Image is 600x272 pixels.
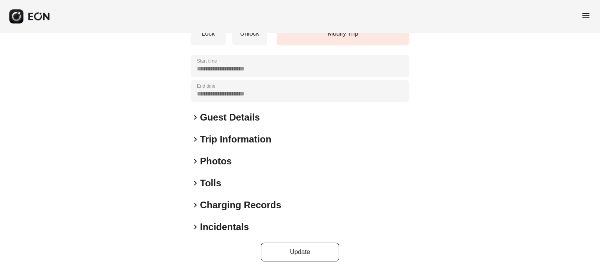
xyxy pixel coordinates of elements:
span: keyboard_arrow_right [191,178,200,188]
p: Modify Trip [280,29,405,38]
p: Unlock [236,29,263,38]
h2: Tolls [200,177,221,189]
h2: Guest Details [200,111,260,124]
span: keyboard_arrow_right [191,200,200,210]
button: Update [261,243,339,261]
span: menu [581,11,591,20]
p: Lock [195,29,222,38]
h2: Incidentals [200,221,249,233]
h2: Trip Information [200,133,271,146]
span: keyboard_arrow_right [191,222,200,232]
h2: Charging Records [200,199,281,211]
h2: Photos [200,155,232,168]
span: keyboard_arrow_right [191,157,200,166]
span: keyboard_arrow_right [191,113,200,122]
span: keyboard_arrow_right [191,135,200,144]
